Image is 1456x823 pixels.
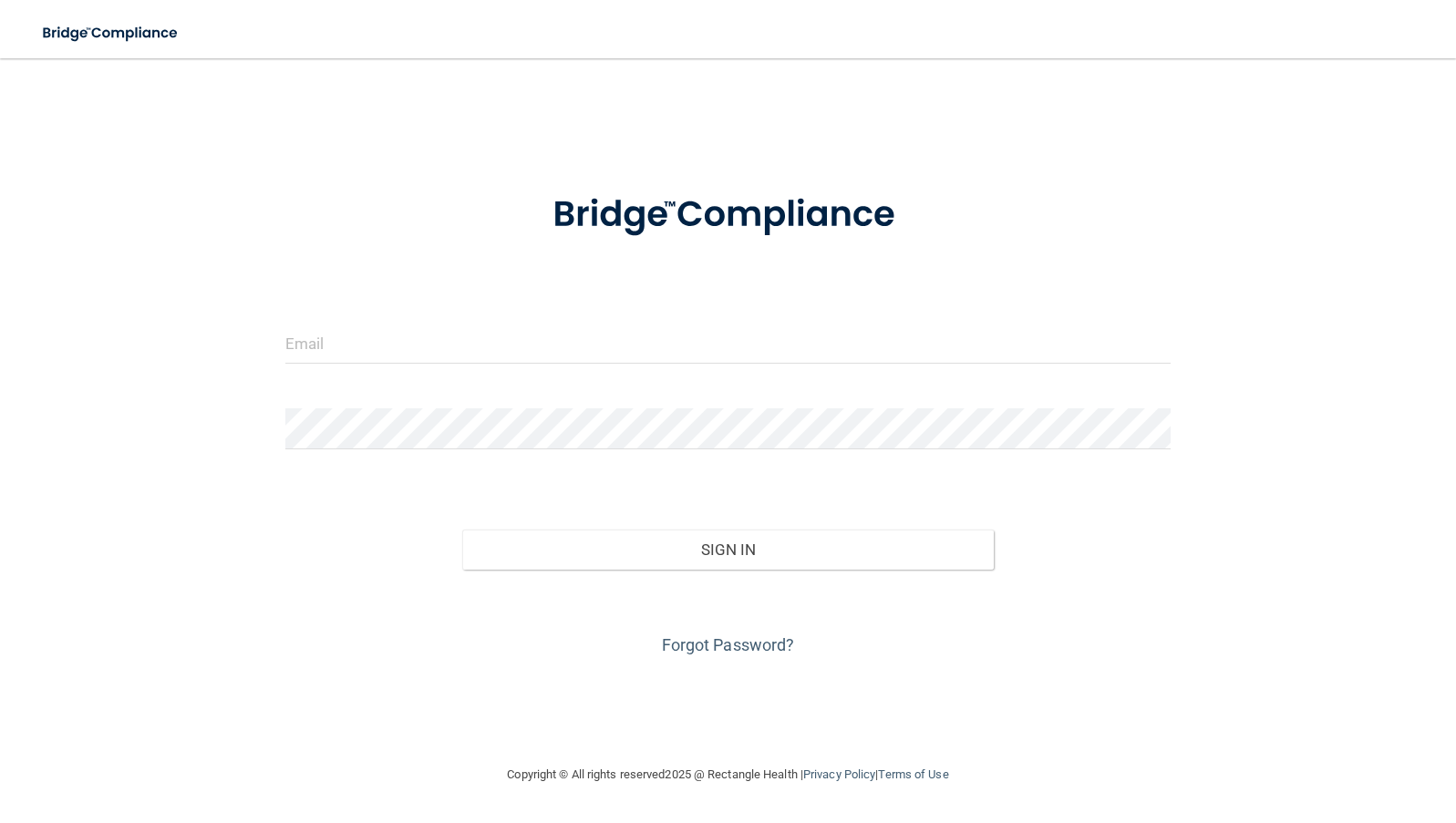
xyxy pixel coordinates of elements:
[27,15,195,52] img: bridge_compliance_login_screen.278c3ca4.svg
[803,767,875,781] a: Privacy Policy
[396,746,1061,804] div: Copyright © All rights reserved 2025 @ Rectangle Health | |
[285,323,1171,364] input: Email
[878,767,948,781] a: Terms of Use
[462,530,994,570] button: Sign In
[662,635,795,654] a: Forgot Password?
[515,168,940,262] img: bridge_compliance_login_screen.278c3ca4.svg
